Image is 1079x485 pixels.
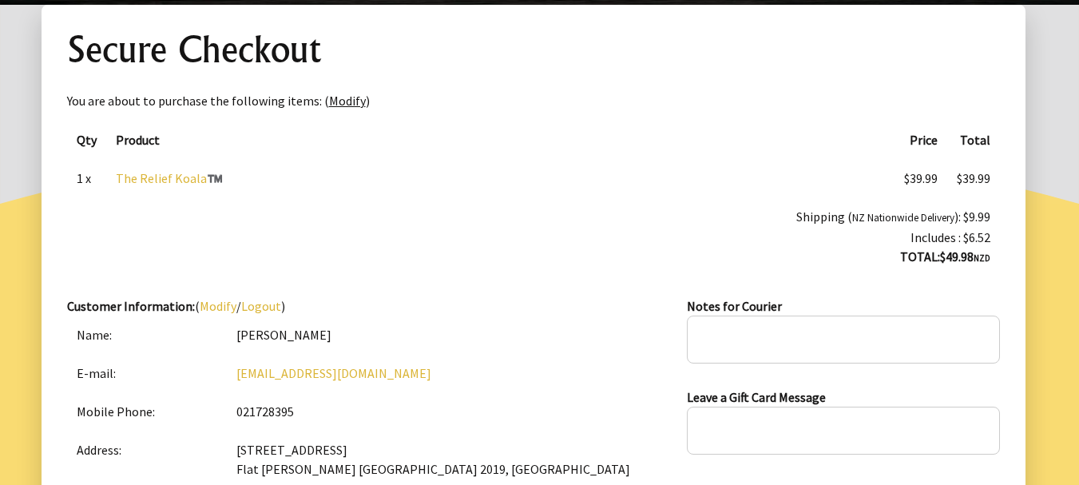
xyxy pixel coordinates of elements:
[106,121,895,159] th: Product
[77,207,990,228] div: Shipping ( ): $9.99
[974,252,990,264] span: NZD
[241,298,281,314] a: Logout
[900,248,940,264] strong: TOTAL:
[67,354,227,392] td: E-mail:
[852,211,954,225] small: NZ Nationwide Delivery
[67,392,227,431] td: Mobile Phone:
[895,159,947,197] td: $39.99
[116,170,223,186] a: The Relief Koala™️
[67,298,195,314] strong: Customer Information:
[67,91,1000,110] p: You are about to purchase the following items: ( )
[895,121,947,159] th: Price
[236,365,431,381] a: [EMAIL_ADDRESS][DOMAIN_NAME]
[67,30,1000,69] h1: Secure Checkout
[67,316,227,354] td: Name:
[77,228,990,247] div: Includes : $6.52
[687,298,782,314] strong: Notes for Courier
[947,121,1000,159] th: Total
[227,392,688,431] td: 021728395
[67,121,106,159] th: Qty
[940,248,990,264] strong: $49.98
[947,159,1000,197] td: $39.99
[329,93,366,109] a: Modify
[687,389,826,405] strong: Leave a Gift Card Message
[227,316,688,354] td: [PERSON_NAME]
[200,298,236,314] a: Modify
[67,159,106,197] td: 1 x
